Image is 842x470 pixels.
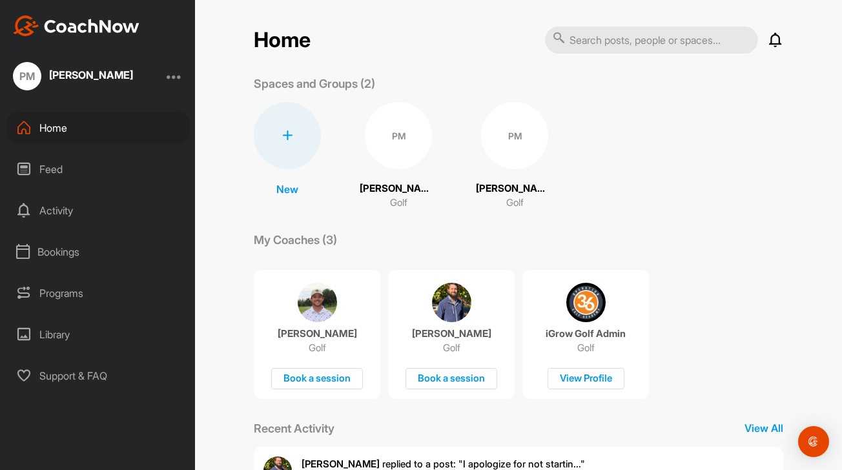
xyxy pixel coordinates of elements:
[798,426,829,457] div: Open Intercom Messenger
[506,196,524,210] p: Golf
[566,283,606,322] img: coach avatar
[13,62,41,90] div: PM
[548,368,624,389] div: View Profile
[271,368,363,389] div: Book a session
[49,70,133,80] div: [PERSON_NAME]
[476,181,553,196] p: [PERSON_NAME]
[546,327,626,340] p: iGrow Golf Admin
[278,327,357,340] p: [PERSON_NAME]
[481,102,548,169] div: PM
[406,368,497,389] div: Book a session
[360,181,437,196] p: [PERSON_NAME]
[390,196,407,210] p: Golf
[13,15,139,36] img: CoachNow
[298,283,337,322] img: coach avatar
[476,102,553,210] a: PM[PERSON_NAME]Golf
[443,342,460,354] p: Golf
[7,112,189,144] div: Home
[7,236,189,268] div: Bookings
[577,342,595,354] p: Golf
[302,458,585,470] span: replied to a post : "I apologize for not startin..."
[302,458,380,470] b: [PERSON_NAME]
[412,327,491,340] p: [PERSON_NAME]
[254,420,334,437] p: Recent Activity
[7,194,189,227] div: Activity
[276,181,298,197] p: New
[432,283,471,322] img: coach avatar
[254,75,375,92] p: Spaces and Groups (2)
[360,102,437,210] a: PM[PERSON_NAME]Golf
[744,420,783,436] p: View All
[309,342,326,354] p: Golf
[7,360,189,392] div: Support & FAQ
[254,231,337,249] p: My Coaches (3)
[7,153,189,185] div: Feed
[7,318,189,351] div: Library
[365,102,432,169] div: PM
[545,26,758,54] input: Search posts, people or spaces...
[254,28,311,53] h2: Home
[7,277,189,309] div: Programs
